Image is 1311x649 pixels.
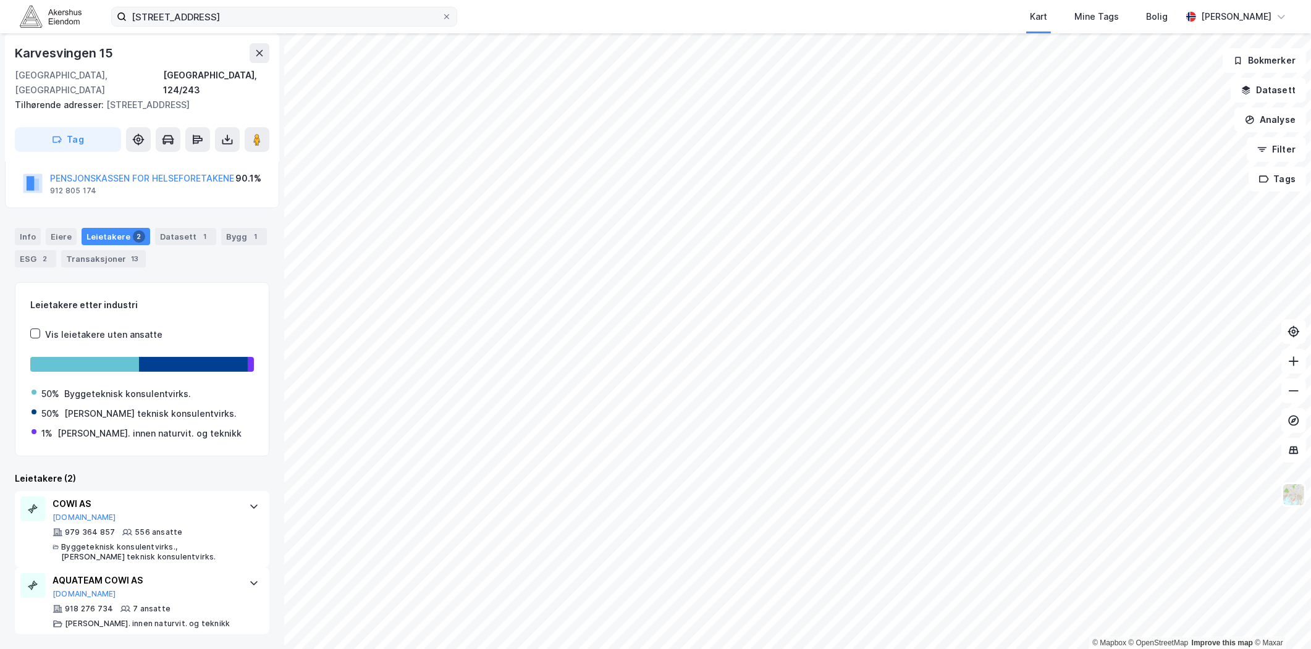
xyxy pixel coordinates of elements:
div: 90.1% [235,171,261,186]
a: OpenStreetMap [1129,639,1189,647]
div: Kontrollprogram for chat [1249,590,1311,649]
div: 50% [41,406,59,421]
div: Byggeteknisk konsulentvirks., [PERSON_NAME] teknisk konsulentvirks. [61,542,237,562]
div: 2 [133,230,145,243]
div: Karvesvingen 15 [15,43,116,63]
button: Tags [1249,167,1306,191]
button: [DOMAIN_NAME] [53,513,116,522]
div: Info [15,228,41,245]
button: Bokmerker [1223,48,1306,73]
div: 1% [41,426,53,441]
div: Transaksjoner [61,250,146,267]
div: Eiere [46,228,77,245]
button: Filter [1247,137,1306,162]
button: Datasett [1231,78,1306,103]
button: Analyse [1234,107,1306,132]
div: 912 805 174 [50,186,96,196]
div: 7 ansatte [133,604,171,614]
div: Byggeteknisk konsulentvirks. [64,387,191,401]
div: Leietakere [82,228,150,245]
div: 50% [41,387,59,401]
div: [STREET_ADDRESS] [15,98,259,112]
div: Kart [1030,9,1047,24]
div: [PERSON_NAME]. innen naturvit. og teknikk [57,426,242,441]
div: [PERSON_NAME]. innen naturvit. og teknikk [65,619,230,629]
div: [GEOGRAPHIC_DATA], 124/243 [163,68,269,98]
input: Søk på adresse, matrikkel, gårdeiere, leietakere eller personer [127,7,442,26]
button: [DOMAIN_NAME] [53,589,116,599]
a: Improve this map [1192,639,1253,647]
div: 556 ansatte [135,527,182,537]
div: AQUATEAM COWI AS [53,573,237,588]
div: 2 [39,253,51,265]
div: [PERSON_NAME] [1201,9,1271,24]
div: ESG [15,250,56,267]
div: [GEOGRAPHIC_DATA], [GEOGRAPHIC_DATA] [15,68,163,98]
div: Mine Tags [1074,9,1119,24]
img: Z [1282,483,1305,506]
div: 1 [250,230,262,243]
img: akershus-eiendom-logo.9091f326c980b4bce74ccdd9f866810c.svg [20,6,82,27]
div: Bygg [221,228,267,245]
iframe: Chat Widget [1249,590,1311,649]
div: Leietakere etter industri [30,298,254,312]
div: 13 [129,253,141,265]
div: Bolig [1146,9,1168,24]
div: 979 364 857 [65,527,115,537]
span: Tilhørende adresser: [15,99,106,110]
a: Mapbox [1092,639,1126,647]
div: COWI AS [53,496,237,511]
div: Vis leietakere uten ansatte [45,327,162,342]
div: Leietakere (2) [15,471,269,486]
button: Tag [15,127,121,152]
div: Datasett [155,228,216,245]
div: 1 [199,230,211,243]
div: [PERSON_NAME] teknisk konsulentvirks. [64,406,237,421]
div: 918 276 734 [65,604,113,614]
